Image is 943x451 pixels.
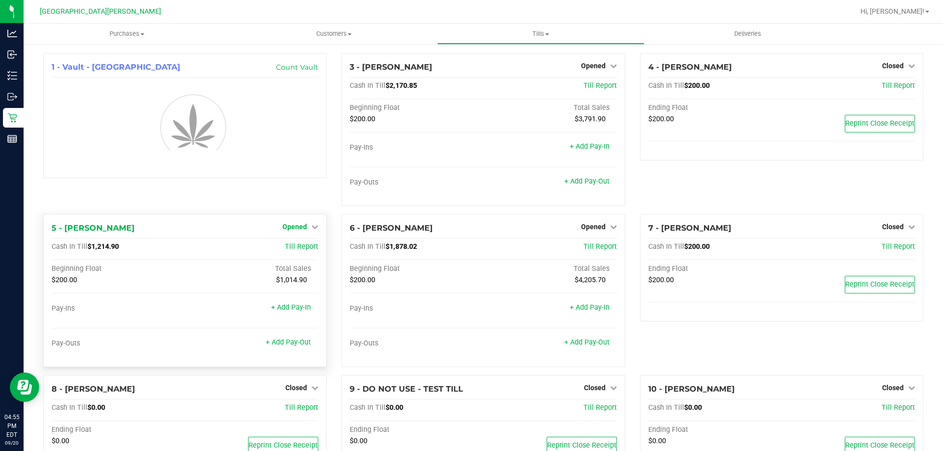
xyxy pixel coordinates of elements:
[882,81,915,90] a: Till Report
[350,143,483,152] div: Pay-Ins
[575,115,606,123] span: $3,791.90
[583,81,617,90] a: Till Report
[52,62,180,72] span: 1 - Vault - [GEOGRAPHIC_DATA]
[350,276,375,284] span: $200.00
[10,372,39,402] iframe: Resource center
[845,280,915,289] span: Reprint Close Receipt
[52,265,185,273] div: Beginning Float
[7,28,17,38] inline-svg: Analytics
[860,7,924,15] span: Hi, [PERSON_NAME]!
[350,265,483,273] div: Beginning Float
[648,384,735,394] span: 10 - [PERSON_NAME]
[350,115,375,123] span: $200.00
[583,403,617,412] a: Till Report
[386,242,417,251] span: $1,878.02
[7,50,17,59] inline-svg: Inbound
[845,115,915,133] button: Reprint Close Receipt
[7,113,17,123] inline-svg: Retail
[24,24,230,44] a: Purchases
[40,7,161,16] span: [GEOGRAPHIC_DATA][PERSON_NAME]
[644,24,851,44] a: Deliveries
[583,242,617,251] span: Till Report
[581,62,606,70] span: Opened
[438,29,643,38] span: Tills
[882,384,904,392] span: Closed
[350,403,386,412] span: Cash In Till
[285,242,318,251] a: Till Report
[483,265,617,273] div: Total Sales
[648,62,732,72] span: 4 - [PERSON_NAME]
[350,178,483,187] div: Pay-Outs
[684,403,702,412] span: $0.00
[648,223,731,233] span: 7 - [PERSON_NAME]
[350,242,386,251] span: Cash In Till
[684,81,710,90] span: $200.00
[231,29,437,38] span: Customers
[386,81,417,90] span: $2,170.85
[276,276,307,284] span: $1,014.90
[350,62,432,72] span: 3 - [PERSON_NAME]
[266,338,311,346] a: + Add Pay-Out
[271,303,311,312] a: + Add Pay-In
[648,276,674,284] span: $200.00
[230,24,437,44] a: Customers
[285,403,318,412] a: Till Report
[350,425,483,434] div: Ending Float
[185,265,319,273] div: Total Sales
[684,242,710,251] span: $200.00
[648,425,782,434] div: Ending Float
[570,303,610,312] a: + Add Pay-In
[648,81,684,90] span: Cash In Till
[7,92,17,102] inline-svg: Outbound
[648,437,666,445] span: $0.00
[547,441,616,450] span: Reprint Close Receipt
[648,265,782,273] div: Ending Float
[882,242,915,251] span: Till Report
[570,142,610,151] a: + Add Pay-In
[845,119,915,128] span: Reprint Close Receipt
[575,276,606,284] span: $4,205.70
[52,437,69,445] span: $0.00
[24,29,230,38] span: Purchases
[648,115,674,123] span: $200.00
[882,62,904,70] span: Closed
[882,403,915,412] a: Till Report
[581,223,606,231] span: Opened
[564,177,610,186] a: + Add Pay-Out
[350,104,483,112] div: Beginning Float
[648,403,684,412] span: Cash In Till
[282,223,307,231] span: Opened
[52,384,135,394] span: 8 - [PERSON_NAME]
[350,339,483,348] div: Pay-Outs
[350,384,463,394] span: 9 - DO NOT USE - TEST TILL
[350,81,386,90] span: Cash In Till
[52,339,185,348] div: Pay-Outs
[350,223,433,233] span: 6 - [PERSON_NAME]
[483,104,617,112] div: Total Sales
[648,242,684,251] span: Cash In Till
[276,63,318,72] a: Count Vault
[52,242,87,251] span: Cash In Till
[350,304,483,313] div: Pay-Ins
[87,242,119,251] span: $1,214.90
[648,104,782,112] div: Ending Float
[7,134,17,144] inline-svg: Reports
[285,384,307,392] span: Closed
[350,437,367,445] span: $0.00
[845,276,915,293] button: Reprint Close Receipt
[52,223,135,233] span: 5 - [PERSON_NAME]
[564,338,610,346] a: + Add Pay-Out
[721,29,775,38] span: Deliveries
[87,403,105,412] span: $0.00
[52,403,87,412] span: Cash In Till
[437,24,644,44] a: Tills
[7,71,17,80] inline-svg: Inventory
[249,441,318,450] span: Reprint Close Receipt
[584,384,606,392] span: Closed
